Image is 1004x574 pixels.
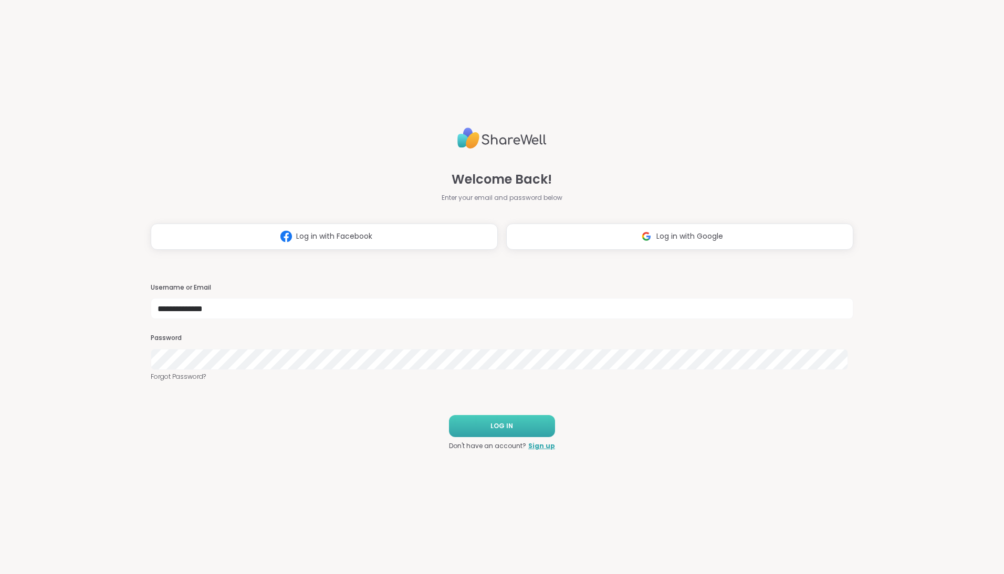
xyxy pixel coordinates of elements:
h3: Password [151,334,853,343]
span: LOG IN [490,421,513,431]
h3: Username or Email [151,283,853,292]
button: Log in with Google [506,224,853,250]
span: Log in with Facebook [296,231,372,242]
span: Don't have an account? [449,441,526,451]
span: Log in with Google [656,231,723,242]
span: Enter your email and password below [442,193,562,203]
span: Welcome Back! [452,170,552,189]
a: Sign up [528,441,555,451]
button: Log in with Facebook [151,224,498,250]
button: LOG IN [449,415,555,437]
a: Forgot Password? [151,372,853,381]
img: ShareWell Logo [457,123,547,153]
img: ShareWell Logomark [636,227,656,246]
img: ShareWell Logomark [276,227,296,246]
